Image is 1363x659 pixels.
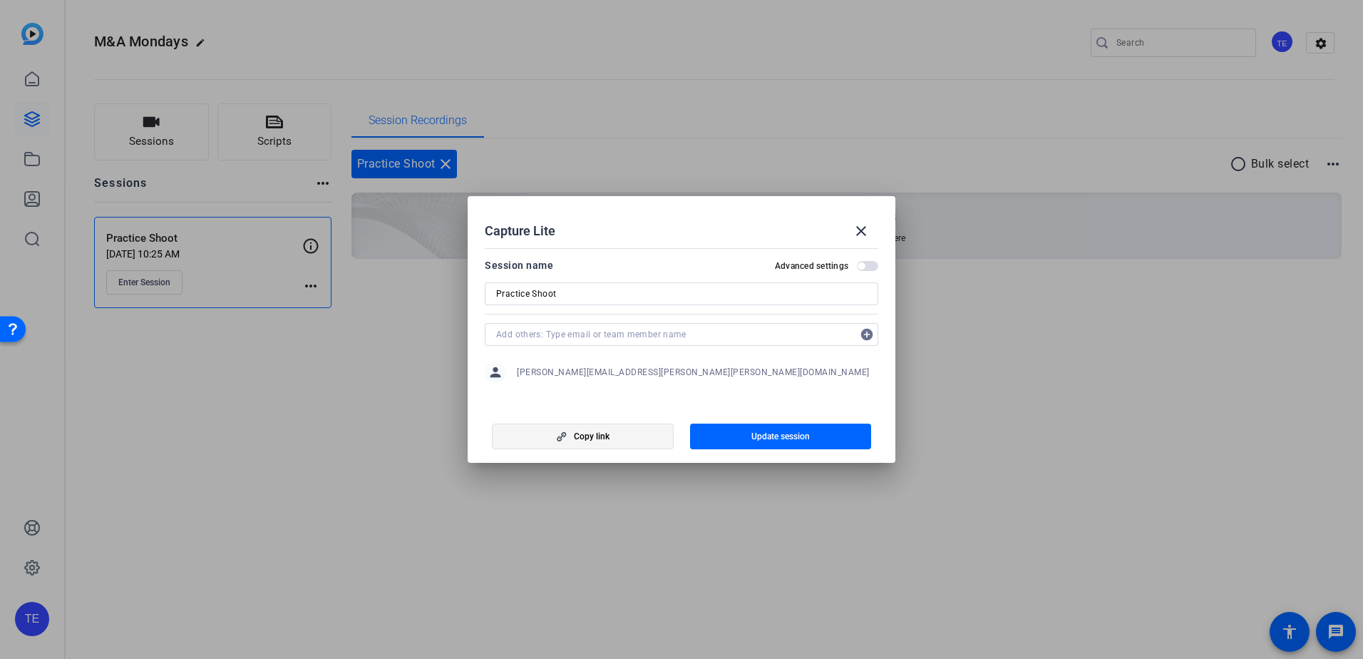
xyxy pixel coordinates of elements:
h2: Advanced settings [775,260,848,272]
button: Update session [690,424,872,449]
div: Capture Lite [485,214,878,248]
input: Add others: Type email or team member name [496,326,853,343]
span: Copy link [574,431,610,442]
span: [PERSON_NAME][EMAIL_ADDRESS][PERSON_NAME][PERSON_NAME][DOMAIN_NAME] [517,367,870,378]
button: Add [855,323,878,346]
button: Copy link [492,424,674,449]
mat-icon: close [853,223,870,240]
div: Session name [485,257,553,274]
mat-icon: person [485,362,506,383]
span: Update session [751,431,810,442]
input: Enter Session Name [496,285,867,302]
mat-icon: add_circle [855,323,878,346]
